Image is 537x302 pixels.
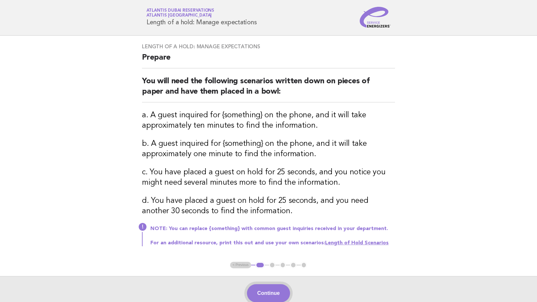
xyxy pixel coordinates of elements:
h3: d. You have placed a guest on hold for 25 seconds, and you need another 30 seconds to find the in... [142,196,395,216]
a: Length of Hold Scenarios [325,240,389,246]
a: Atlantis Dubai ReservationsAtlantis [GEOGRAPHIC_DATA] [146,8,214,17]
p: For an additional resource, print this out and use your own scenarios: [150,240,395,246]
h3: c. You have placed a guest on hold for 25 seconds, and you notice you might need several minutes ... [142,167,395,188]
h2: You will need the following scenarios written down on pieces of paper and have them placed in a b... [142,76,395,102]
span: Atlantis [GEOGRAPHIC_DATA] [146,14,212,18]
button: 1 [255,262,265,268]
h3: a. A guest inquired for {something} on the phone, and it will take approximately ten minutes to f... [142,110,395,131]
h1: Length of a hold: Manage expectations [146,9,257,26]
h2: Prepare [142,52,395,68]
img: Service Energizers [360,7,391,28]
p: NOTE: You can replace {something} with common guest inquiries received in your department. [150,226,395,232]
h3: b. A guest inquired for {something} on the phone, and it will take approximately one minute to fi... [142,139,395,159]
h3: Length of a hold: Manage expectations [142,43,395,50]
